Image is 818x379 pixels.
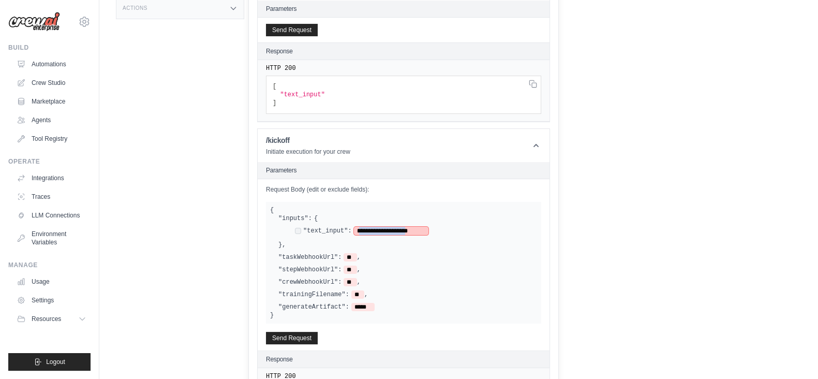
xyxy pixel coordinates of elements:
a: Agents [12,112,91,128]
a: Environment Variables [12,226,91,251]
label: Request Body (edit or exclude fields): [266,185,541,194]
h2: Response [266,355,293,363]
span: Logout [46,358,65,366]
span: , [364,290,368,299]
button: Logout [8,353,91,371]
img: Logo [8,12,60,32]
a: Traces [12,188,91,205]
span: "text_input" [280,91,324,98]
span: ] [273,99,276,107]
a: Crew Studio [12,75,91,91]
label: "stepWebhookUrl": [278,266,341,274]
label: "taskWebhookUrl": [278,253,341,261]
a: Usage [12,273,91,290]
p: Initiate execution for your crew [266,148,350,156]
a: Marketplace [12,93,91,110]
h3: Actions [123,5,147,11]
label: "trainingFilename": [278,290,349,299]
label: "generateArtifact": [278,303,349,311]
label: "inputs": [278,214,312,223]
span: } [270,312,274,319]
span: { [270,207,274,214]
span: { [314,214,318,223]
label: "text_input": [303,227,352,235]
span: , [357,253,361,261]
div: Operate [8,157,91,166]
span: , [357,266,361,274]
span: [ [273,83,276,90]
a: Settings [12,292,91,309]
button: Send Request [266,24,318,36]
span: , [357,278,361,286]
h1: /kickoff [266,135,350,145]
pre: HTTP 200 [266,64,541,72]
span: Resources [32,315,61,323]
button: Resources [12,311,91,327]
div: Manage [8,261,91,269]
a: Automations [12,56,91,72]
span: , [282,241,286,249]
button: Send Request [266,332,318,344]
h2: Parameters [266,166,541,174]
span: } [278,241,282,249]
a: LLM Connections [12,207,91,224]
h2: Parameters [266,5,541,13]
label: "crewWebhookUrl": [278,278,341,286]
h2: Response [266,47,293,55]
a: Integrations [12,170,91,186]
a: Tool Registry [12,130,91,147]
div: Build [8,43,91,52]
